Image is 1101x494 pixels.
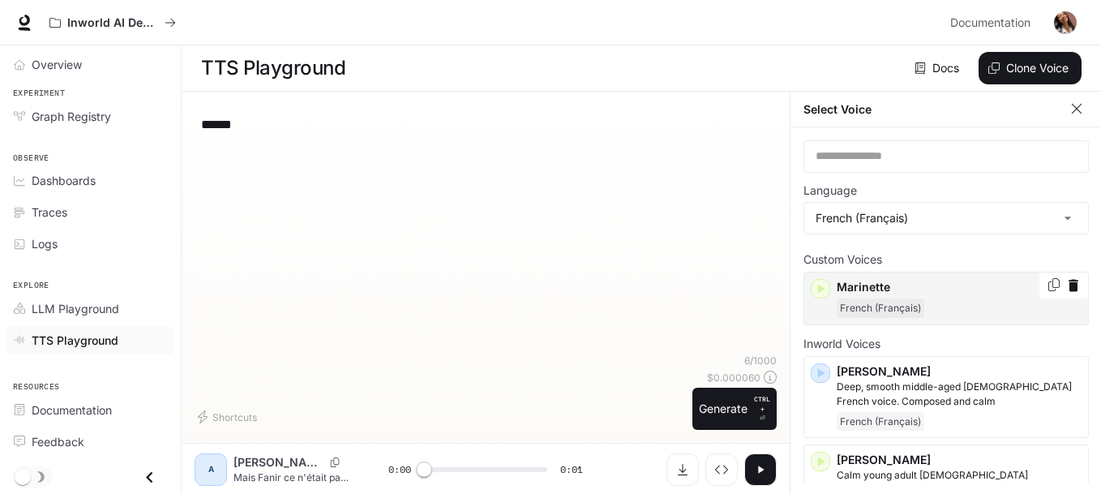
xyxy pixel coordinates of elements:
span: 0:00 [388,462,411,478]
button: Copy Voice ID [1046,278,1062,291]
p: Custom Voices [803,254,1089,265]
span: LLM Playground [32,300,119,317]
p: [PERSON_NAME] [233,454,323,470]
a: Documentation [6,396,174,424]
a: Graph Registry [6,102,174,131]
a: Logs [6,230,174,258]
span: Documentation [32,402,112,419]
div: French (Français) [804,203,1088,234]
button: Download audio [666,453,699,486]
p: Language [803,185,857,196]
span: Traces [32,204,67,221]
button: Shortcuts [195,404,263,430]
h1: TTS Playground [201,52,345,84]
button: GenerateCTRL +⏎ [692,388,777,430]
p: [PERSON_NAME] [837,363,1082,380]
a: Dashboards [6,166,174,195]
span: 0:01 [560,462,583,478]
p: CTRL + [754,394,770,414]
button: All workspaces [42,6,183,39]
a: Traces [6,198,174,226]
span: Dashboards [32,172,96,189]
span: Logs [32,235,58,252]
span: French (Français) [837,299,924,318]
span: Documentation [950,13,1030,33]
a: Feedback [6,427,174,456]
img: User avatar [1054,11,1077,34]
span: Overview [32,56,82,73]
button: Close drawer [131,461,168,494]
span: French (Français) [837,412,924,432]
span: Graph Registry [32,108,111,125]
button: Inspect [705,453,738,486]
button: Copy Voice ID [323,457,346,467]
p: Marinette [837,279,1082,295]
button: Clone Voice [979,52,1082,84]
p: Inworld Voices [803,338,1089,350]
p: Mais Fanir ce n'était pas dans le script ça! [233,470,349,484]
a: Documentation [944,6,1043,39]
p: Inworld AI Demos [67,16,158,30]
p: Deep, smooth middle-aged male French voice. Composed and calm [837,380,1082,409]
div: A [198,457,224,483]
span: Dark mode toggle [15,467,31,485]
button: User avatar [1049,6,1082,39]
span: TTS Playground [32,332,118,349]
span: Feedback [32,433,84,450]
a: Overview [6,50,174,79]
a: LLM Playground [6,294,174,323]
a: TTS Playground [6,326,174,354]
a: Docs [911,52,966,84]
p: ⏎ [754,394,770,423]
p: [PERSON_NAME] [837,452,1082,468]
